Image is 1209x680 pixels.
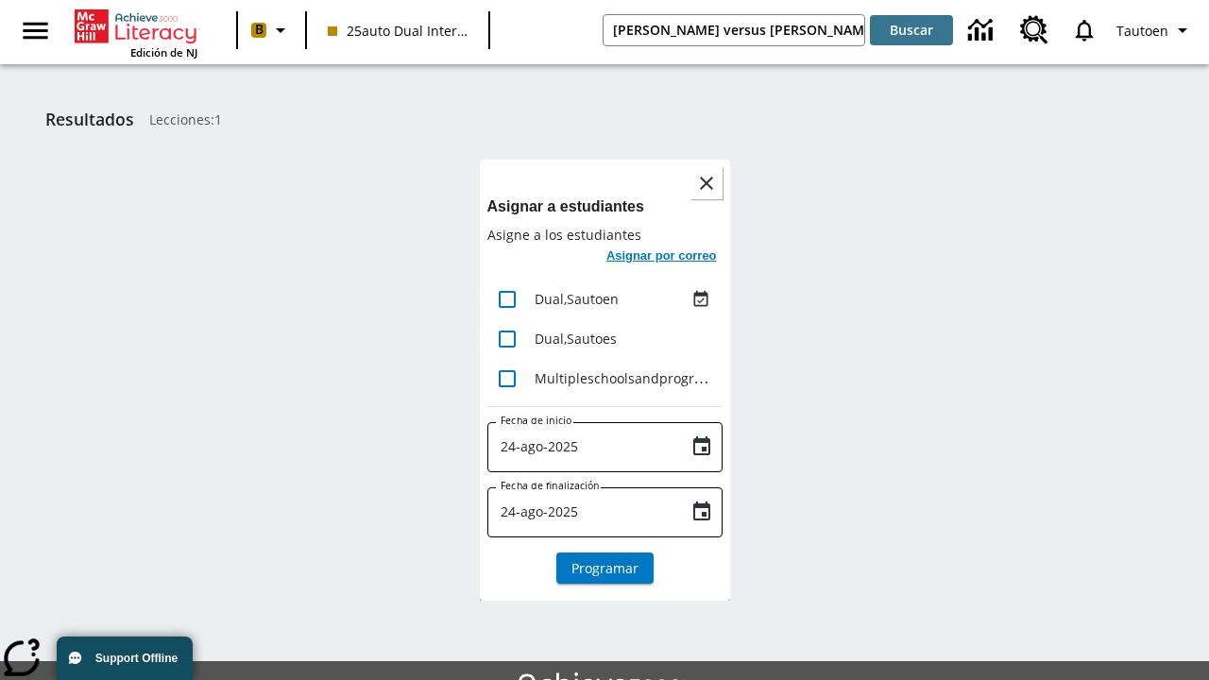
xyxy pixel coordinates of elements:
[328,21,468,41] span: 25auto Dual International
[683,428,721,466] button: Choose date, selected date is 24 ago 2025
[535,368,715,388] div: Multipleschoolsandprograms, Sautoen
[683,493,721,531] button: Choose date, selected date is 24 ago 2025
[535,290,619,308] span: Dual , Sautoen
[487,194,723,220] h6: Asignar a estudiantes
[1109,13,1201,47] button: Perfil/Configuración
[1116,21,1168,41] span: Tautoen
[75,8,197,45] a: Portada
[690,167,723,199] button: Cerrar
[604,15,864,45] input: Buscar campo
[487,226,723,245] p: Asigne a los estudiantes
[501,414,571,428] label: Fecha de inicio
[8,3,63,59] button: Abrir el menú lateral
[1060,6,1109,55] a: Notificaciones
[535,369,775,387] span: Multipleschoolsandprograms , Sautoen
[870,15,953,45] button: Buscar
[487,487,675,537] input: DD-MMMM-YYYY
[571,558,639,578] span: Programar
[535,330,617,348] span: Dual , Sautoes
[255,18,264,42] span: B
[535,289,687,309] div: Dual, Sautoen
[130,45,197,59] span: Edición de NJ
[957,5,1009,57] a: Centro de información
[75,6,197,59] div: Portada
[480,160,730,601] div: lesson details
[606,246,717,267] h6: Asignar por correo
[687,285,715,314] button: Asignado 24 ago al 24 ago
[1009,5,1060,56] a: Centro de recursos, Se abrirá en una pestaña nueva.
[57,637,193,680] button: Support Offline
[487,422,675,472] input: DD-MMMM-YYYY
[601,245,723,272] button: Asignar por correo
[95,652,178,665] span: Support Offline
[535,329,715,348] div: Dual, Sautoes
[556,552,654,584] button: Programar
[45,110,134,129] h1: Resultados
[501,479,600,493] label: Fecha de finalización
[149,110,222,129] span: Lecciones : 1
[244,13,299,47] button: Boost El color de la clase es melocotón. Cambiar el color de la clase.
